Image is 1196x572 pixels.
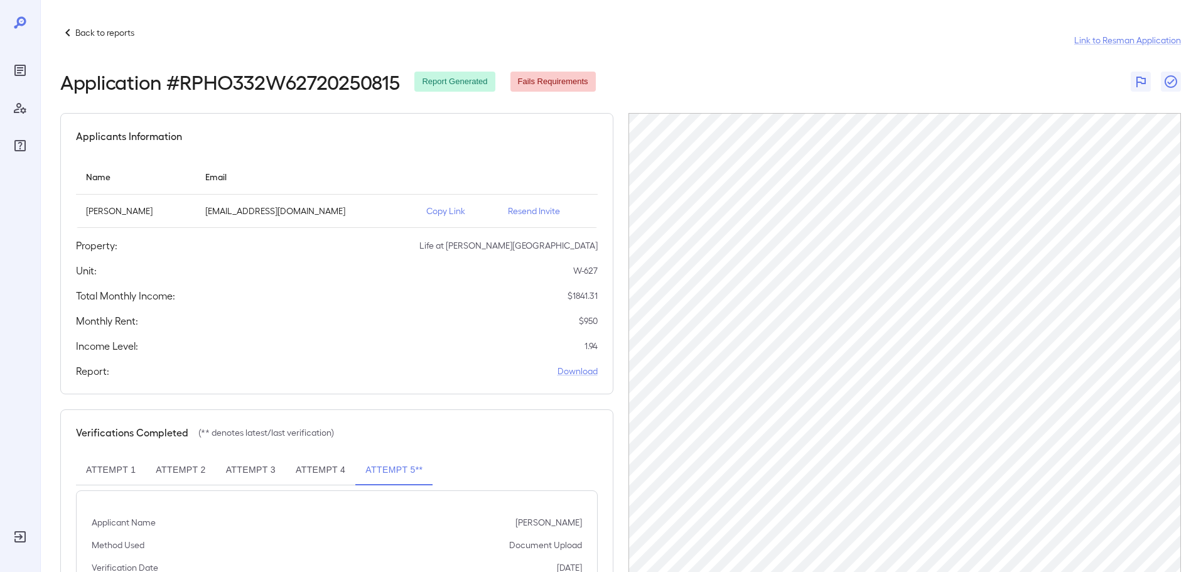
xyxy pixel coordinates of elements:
[76,159,195,195] th: Name
[10,98,30,118] div: Manage Users
[76,425,188,440] h5: Verifications Completed
[10,60,30,80] div: Reports
[426,205,488,217] p: Copy Link
[76,238,117,253] h5: Property:
[286,455,355,485] button: Attempt 4
[76,129,182,144] h5: Applicants Information
[515,516,582,529] p: [PERSON_NAME]
[76,159,598,228] table: simple table
[355,455,433,485] button: Attempt 5**
[76,288,175,303] h5: Total Monthly Income:
[558,365,598,377] a: Download
[76,364,109,379] h5: Report:
[509,539,582,551] p: Document Upload
[92,539,144,551] p: Method Used
[216,455,286,485] button: Attempt 3
[585,340,598,352] p: 1.94
[1074,34,1181,46] a: Link to Resman Application
[146,455,215,485] button: Attempt 2
[579,315,598,327] p: $ 950
[414,76,495,88] span: Report Generated
[568,289,598,302] p: $ 1841.31
[508,205,588,217] p: Resend Invite
[60,70,399,93] h2: Application # RPHO332W62720250815
[205,205,406,217] p: [EMAIL_ADDRESS][DOMAIN_NAME]
[92,516,156,529] p: Applicant Name
[86,205,185,217] p: [PERSON_NAME]
[419,239,598,252] p: Life at [PERSON_NAME][GEOGRAPHIC_DATA]
[573,264,598,277] p: W-627
[76,313,138,328] h5: Monthly Rent:
[510,76,596,88] span: Fails Requirements
[76,263,97,278] h5: Unit:
[1161,72,1181,92] button: Close Report
[195,159,416,195] th: Email
[198,426,334,439] p: (** denotes latest/last verification)
[10,136,30,156] div: FAQ
[76,338,138,353] h5: Income Level:
[76,455,146,485] button: Attempt 1
[1131,72,1151,92] button: Flag Report
[75,26,134,39] p: Back to reports
[10,527,30,547] div: Log Out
